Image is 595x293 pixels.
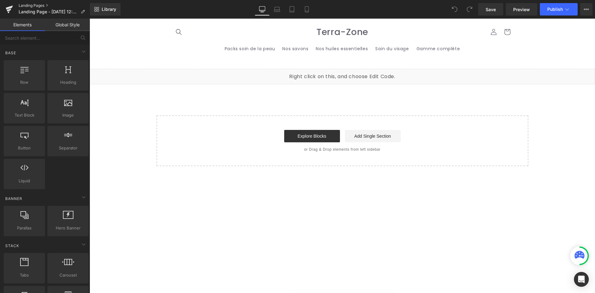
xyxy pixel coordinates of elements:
[282,24,323,37] a: Soin du visage
[6,178,43,184] span: Liquid
[506,3,537,16] a: Preview
[6,272,43,278] span: Tabs
[540,3,578,16] button: Publish
[90,3,121,16] a: New Library
[131,24,189,37] a: Packs soin de la peau
[195,111,250,124] a: Explore Blocks
[49,225,87,231] span: Hero Banner
[513,6,530,13] span: Preview
[255,3,270,16] a: Desktop
[327,27,370,33] span: Gamme complète
[5,50,17,56] span: Base
[45,19,90,31] a: Global Style
[255,111,311,124] a: Add Single Section
[223,24,282,37] a: Nos huiles essentielles
[227,7,279,20] span: Terra-Zone
[286,27,319,33] span: Soin du visage
[197,271,308,285] input: E-mail
[193,27,219,33] span: Nos savons
[226,27,278,33] span: Nos huiles essentielles
[49,79,87,86] span: Heading
[6,112,43,118] span: Text Block
[6,79,43,86] span: Row
[295,271,308,286] button: S'inscrire
[49,145,87,151] span: Separator
[224,7,281,20] a: Terra-Zone
[448,3,461,16] button: Undo
[299,3,314,16] a: Mobile
[49,112,87,118] span: Image
[486,6,496,13] span: Save
[270,3,284,16] a: Laptop
[6,225,43,231] span: Parallax
[77,129,429,133] p: or Drag & Drop elements from left sidebar
[19,3,90,8] a: Landing Pages
[189,24,223,37] a: Nos savons
[82,7,96,20] summary: Recherche
[5,243,20,249] span: Stack
[102,7,116,12] span: Library
[284,3,299,16] a: Tablet
[5,196,23,202] span: Banner
[463,3,476,16] button: Redo
[6,145,43,151] span: Button
[323,24,374,37] a: Gamme complète
[19,9,78,14] span: Landing Page - [DATE] 12:18:50
[580,3,593,16] button: More
[547,7,563,12] span: Publish
[135,27,186,33] span: Packs soin de la peau
[574,272,589,287] div: Open Intercom Messenger
[49,272,87,278] span: Carousel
